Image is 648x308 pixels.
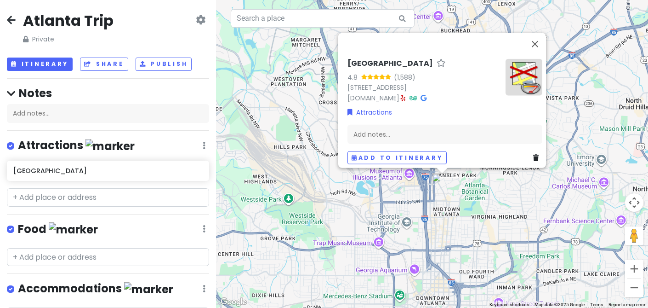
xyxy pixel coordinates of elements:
[49,222,98,237] img: marker
[625,279,643,297] button: Zoom out
[18,281,173,296] h4: Accommodations
[489,302,529,308] button: Keyboard shortcuts
[625,193,643,212] button: Map camera controls
[7,104,209,123] div: Add notes...
[347,93,399,102] a: [DOMAIN_NAME]
[347,82,407,92] a: [STREET_ADDRESS]
[23,11,114,30] h2: Atlanta Trip
[533,152,542,163] a: Delete place
[347,107,392,117] a: Attractions
[524,33,546,55] button: Close
[218,296,249,308] a: Open this area in Google Maps (opens a new window)
[590,302,603,307] a: Terms (opens in new tab)
[218,296,249,308] img: Google
[13,167,202,175] h6: [GEOGRAPHIC_DATA]
[506,58,542,95] img: Picture of the place
[124,282,173,296] img: marker
[394,72,415,82] div: (1,588)
[347,124,542,144] div: Add notes...
[18,222,98,237] h4: Food
[534,302,585,307] span: Map data ©2025 Google
[347,58,498,103] div: ·
[80,58,128,71] button: Share
[7,248,209,267] input: + Add place or address
[231,9,415,28] input: Search a place
[409,94,417,101] i: Tripadvisor
[608,302,645,307] a: Report a map error
[7,188,209,207] input: + Add place or address
[625,227,643,245] button: Drag Pegman onto the map to open Street View
[625,260,643,278] button: Zoom in
[437,58,446,68] a: Star place
[347,72,361,82] div: 4.8
[347,151,447,164] button: Add to itinerary
[23,34,114,44] span: Private
[7,86,209,100] h4: Notes
[347,58,433,68] h6: [GEOGRAPHIC_DATA]
[7,58,73,71] button: Itinerary
[136,58,192,71] button: Publish
[432,173,452,193] div: Atlanta Symphony Hall
[85,139,135,153] img: marker
[421,94,426,101] i: Google Maps
[18,138,135,153] h4: Attractions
